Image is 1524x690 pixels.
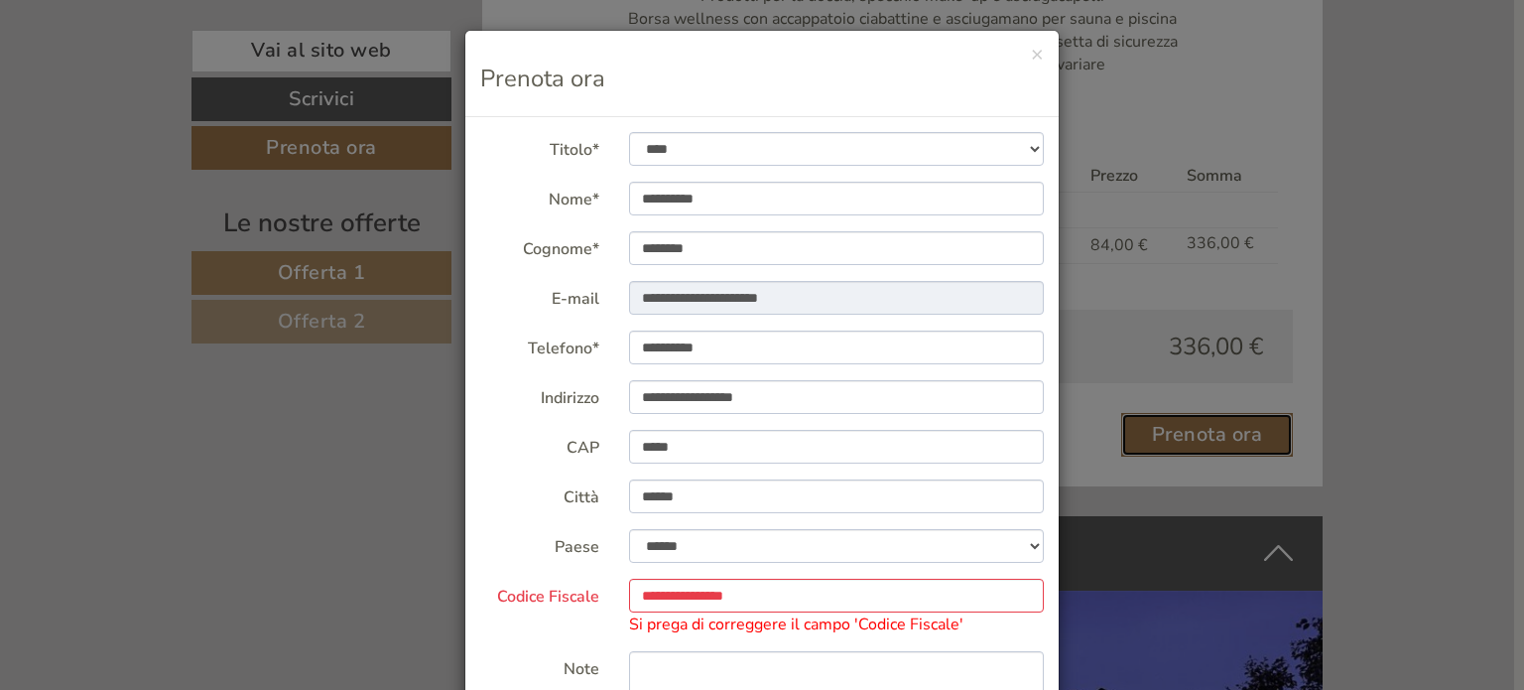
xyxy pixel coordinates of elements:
span: Si prega di correggere il campo 'Codice Fiscale' [629,614,963,635]
label: Nome* [465,182,614,211]
label: Città [465,480,614,509]
div: Hotel Kristall [30,58,301,73]
label: Note [465,651,614,681]
h3: Prenota ora [480,66,1044,91]
div: [DATE] [353,15,429,49]
button: × [1031,44,1044,65]
label: E-mail [465,281,614,311]
label: Codice Fiscale [465,579,614,609]
label: Telefono* [465,331,614,360]
button: Invia [676,514,783,558]
label: Cognome* [465,231,614,261]
small: 19:19 [30,96,301,110]
label: CAP [465,430,614,460]
label: Titolo* [465,132,614,162]
label: Paese [465,529,614,559]
div: Buon giorno, come possiamo aiutarla? [15,54,311,114]
label: Indirizzo [465,380,614,410]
